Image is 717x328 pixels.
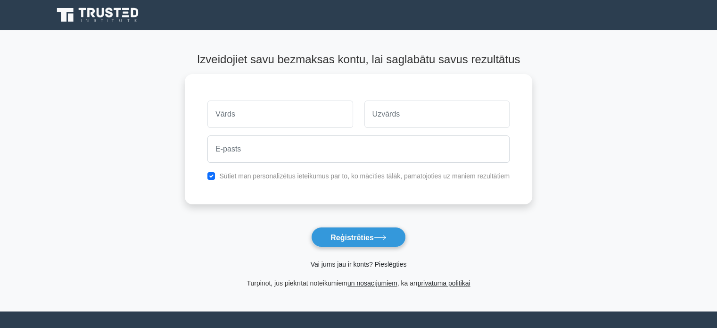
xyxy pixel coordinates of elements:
[247,279,347,287] font: Turpinot, jūs piekrītat noteikumiem
[330,233,374,241] font: Reģistrēties
[418,279,470,287] a: privātuma politikai
[397,279,418,287] font: , kā arī
[364,101,510,128] input: Uzvārds
[207,135,510,163] input: E-pasts
[219,172,510,180] font: Sūtiet man personalizētus ieteikumus par to, ko mācīties tālāk, pamatojoties uz maniem rezultātiem
[207,101,353,128] input: Vārds
[311,227,406,247] button: Reģistrēties
[347,279,397,287] a: un nosacījumiem
[197,53,520,66] font: Izveidojiet savu bezmaksas kontu, lai saglabātu savus rezultātus
[311,261,407,268] a: Vai jums jau ir konts? Pieslēgties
